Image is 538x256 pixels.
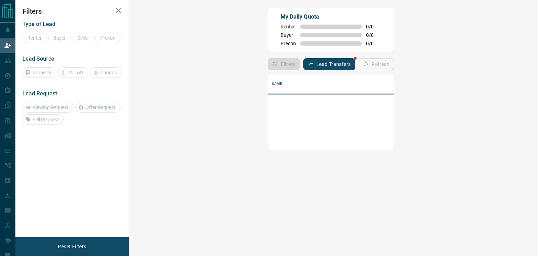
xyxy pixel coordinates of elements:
[281,41,296,46] span: Precon
[366,32,381,38] span: 0 / 0
[303,58,356,70] button: Lead Transfers
[281,32,296,38] span: Buyer
[22,90,57,97] span: Lead Request
[268,74,398,94] div: Name
[272,74,282,94] div: Name
[53,241,91,252] button: Reset Filters
[22,21,55,27] span: Type of Lead
[366,24,381,29] span: 0 / 0
[281,24,296,29] span: Renter
[281,13,381,21] p: My Daily Quota
[22,7,122,15] h2: Filters
[22,55,54,62] span: Lead Source
[366,41,381,46] span: 0 / 0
